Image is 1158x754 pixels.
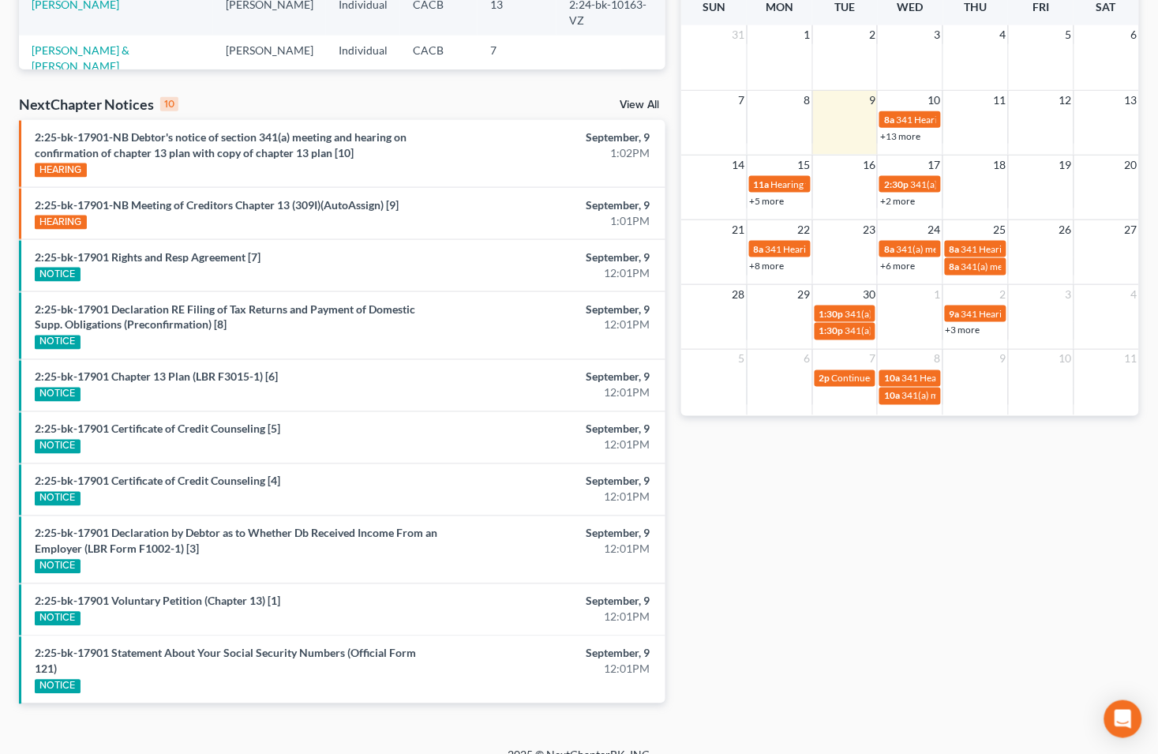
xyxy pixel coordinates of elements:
[861,156,877,174] span: 16
[160,97,178,111] div: 10
[35,250,260,264] a: 2:25-bk-17901 Rights and Resp Agreement [7]
[737,91,747,110] span: 7
[731,220,747,239] span: 21
[796,220,812,239] span: 22
[750,260,785,272] a: +8 more
[896,243,1132,255] span: 341(a) meeting for [PERSON_NAME] & [PERSON_NAME]
[961,261,1114,272] span: 341(a) meeting for [PERSON_NAME]
[455,213,650,229] div: 1:01PM
[901,373,1043,385] span: 341 Hearing for [PERSON_NAME]
[1123,350,1139,369] span: 11
[455,662,650,677] div: 12:01PM
[961,243,1103,255] span: 341 Hearing for [PERSON_NAME]
[927,91,943,110] span: 10
[1058,220,1074,239] span: 26
[35,560,81,574] div: NOTICE
[868,91,877,110] span: 9
[1058,156,1074,174] span: 19
[819,308,844,320] span: 1:30p
[1058,350,1074,369] span: 10
[803,91,812,110] span: 8
[35,370,278,384] a: 2:25-bk-17901 Chapter 13 Plan (LBR F3015-1) [6]
[992,91,1008,110] span: 11
[861,220,877,239] span: 23
[455,594,650,610] div: September, 9
[861,285,877,304] span: 30
[796,156,812,174] span: 15
[455,385,650,401] div: 12:01PM
[992,156,1008,174] span: 18
[35,475,280,488] a: 2:25-bk-17901 Certificate of Credit Counseling [4]
[750,195,785,207] a: +5 more
[35,680,81,694] div: NOTICE
[819,373,830,385] span: 2p
[1130,25,1139,44] span: 6
[35,388,81,402] div: NOTICE
[927,156,943,174] span: 17
[35,440,81,454] div: NOTICE
[884,243,894,255] span: 8a
[796,285,812,304] span: 29
[832,373,925,385] span: Continued Status Conf
[950,261,960,272] span: 8a
[620,99,659,111] a: View All
[803,25,812,44] span: 1
[35,130,407,159] a: 2:25-bk-17901-NB Debtor's notice of section 341(a) meeting and hearing on confirmation of chapter...
[455,265,650,281] div: 12:01PM
[999,350,1008,369] span: 9
[455,369,650,385] div: September, 9
[868,25,877,44] span: 2
[35,527,437,556] a: 2:25-bk-17901 Declaration by Debtor as to Whether Db Received Income From an Employer (LBR Form F...
[803,350,812,369] span: 6
[933,25,943,44] span: 3
[880,195,915,207] a: +2 more
[884,373,900,385] span: 10a
[1130,285,1139,304] span: 4
[1123,220,1139,239] span: 27
[901,390,1130,402] span: 341(a) meeting for [PERSON_NAME] [PERSON_NAME]
[455,610,650,625] div: 12:01PM
[992,220,1008,239] span: 25
[880,260,915,272] a: +6 more
[731,285,747,304] span: 28
[946,324,980,336] a: +3 more
[771,178,894,190] span: Hearing for [PERSON_NAME]
[35,647,416,676] a: 2:25-bk-17901 Statement About Your Social Security Numbers (Official Form 121)
[1104,700,1142,738] div: Open Intercom Messenger
[213,36,326,81] td: [PERSON_NAME]
[35,302,415,332] a: 2:25-bk-17901 Declaration RE Filing of Tax Returns and Payment of Domestic Supp. Obligations (Pre...
[933,285,943,304] span: 1
[999,25,1008,44] span: 4
[455,474,650,490] div: September, 9
[35,336,81,350] div: NOTICE
[35,595,280,608] a: 2:25-bk-17901 Voluntary Petition (Chapter 13) [1]
[1064,25,1074,44] span: 5
[950,308,960,320] span: 9a
[884,390,900,402] span: 10a
[1064,285,1074,304] span: 3
[455,526,650,542] div: September, 9
[1123,91,1139,110] span: 13
[754,178,770,190] span: 11a
[326,36,400,81] td: Individual
[1123,156,1139,174] span: 20
[478,36,557,81] td: 7
[910,178,987,190] span: 341(a) Meeting for
[868,350,877,369] span: 7
[896,114,1037,126] span: 341 Hearing for [PERSON_NAME]
[455,646,650,662] div: September, 9
[32,43,129,73] a: [PERSON_NAME] & [PERSON_NAME]
[35,163,87,178] div: HEARING
[999,285,1008,304] span: 2
[455,249,650,265] div: September, 9
[819,325,844,337] span: 1:30p
[400,36,478,81] td: CACB
[455,145,650,161] div: 1:02PM
[35,492,81,506] div: NOTICE
[455,542,650,557] div: 12:01PM
[35,612,81,626] div: NOTICE
[766,243,907,255] span: 341 Hearing for [PERSON_NAME]
[845,308,998,320] span: 341(a) meeting for [PERSON_NAME]
[950,243,960,255] span: 8a
[35,268,81,282] div: NOTICE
